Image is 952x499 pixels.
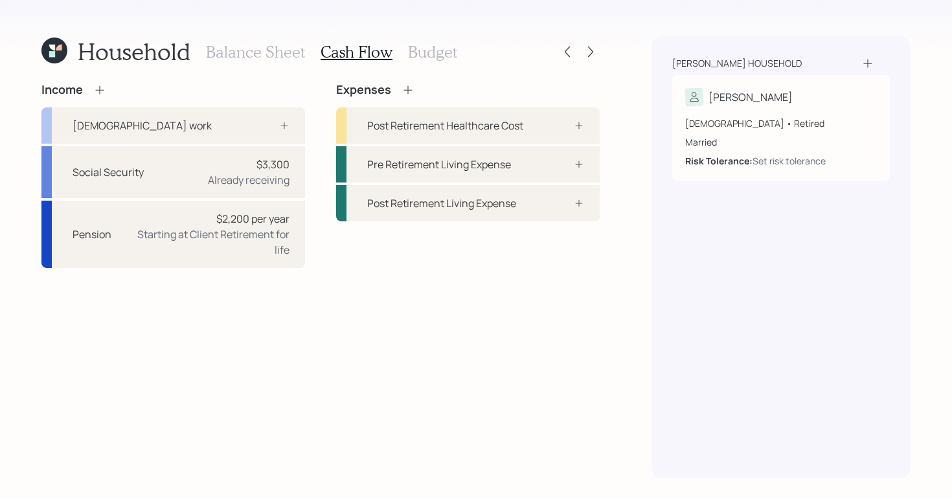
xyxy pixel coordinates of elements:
div: Post Retirement Healthcare Cost [367,118,523,133]
div: [PERSON_NAME] household [672,57,802,70]
h3: Budget [408,43,457,61]
div: Starting at Client Retirement for life [122,227,289,258]
div: Married [685,135,877,149]
div: [DEMOGRAPHIC_DATA] work [73,118,212,133]
h4: Expenses [336,83,391,97]
div: [PERSON_NAME] [708,89,793,105]
div: [DEMOGRAPHIC_DATA] • Retired [685,116,877,130]
h3: Balance Sheet [206,43,305,61]
h3: Cash Flow [321,43,392,61]
h4: Income [41,83,83,97]
div: Pension [73,227,111,242]
div: Already receiving [208,172,289,188]
div: Post Retirement Living Expense [367,195,516,211]
div: Pre Retirement Living Expense [367,157,511,172]
div: Social Security [73,164,144,180]
b: Risk Tolerance: [685,155,753,167]
div: Set risk tolerance [753,154,826,168]
div: $2,200 per year [216,211,289,227]
h1: Household [78,38,190,65]
div: $3,300 [256,157,289,172]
